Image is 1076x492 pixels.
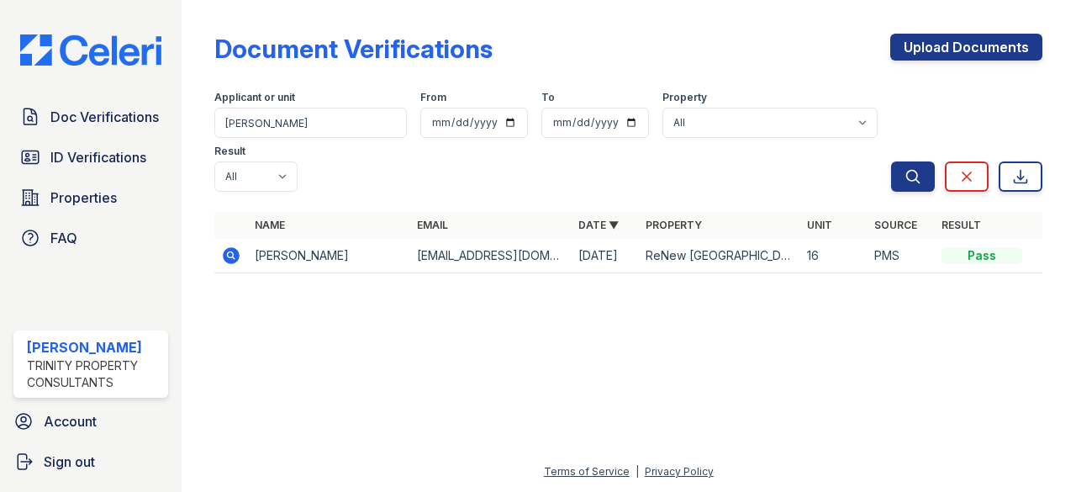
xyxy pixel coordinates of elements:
input: Search by name, email, or unit number [214,108,407,138]
div: [PERSON_NAME] [27,337,161,357]
img: CE_Logo_Blue-a8612792a0a2168367f1c8372b55b34899dd931a85d93a1a3d3e32e68fde9ad4.png [7,34,175,66]
label: Result [214,145,245,158]
label: From [420,91,446,104]
td: [EMAIL_ADDRESS][DOMAIN_NAME] [410,239,572,273]
span: Sign out [44,452,95,472]
a: Source [874,219,917,231]
div: Trinity Property Consultants [27,357,161,391]
label: Property [662,91,707,104]
td: ReNew [GEOGRAPHIC_DATA] [639,239,800,273]
td: [DATE] [572,239,639,273]
td: [PERSON_NAME] [248,239,409,273]
span: Properties [50,188,117,208]
td: PMS [868,239,935,273]
a: Upload Documents [890,34,1042,61]
a: Sign out [7,445,175,479]
span: Doc Verifications [50,107,159,127]
div: | [636,465,639,478]
div: Document Verifications [214,34,493,64]
a: FAQ [13,221,168,255]
a: Properties [13,181,168,214]
td: 16 [800,239,868,273]
a: Date ▼ [578,219,619,231]
a: Name [255,219,285,231]
span: ID Verifications [50,147,146,167]
a: Result [941,219,981,231]
label: To [541,91,555,104]
a: Email [417,219,448,231]
div: Pass [941,247,1022,264]
a: Doc Verifications [13,100,168,134]
label: Applicant or unit [214,91,295,104]
span: Account [44,411,97,431]
a: Privacy Policy [645,465,714,478]
a: ID Verifications [13,140,168,174]
a: Account [7,405,175,438]
a: Property [646,219,702,231]
a: Unit [807,219,832,231]
a: Terms of Service [544,465,630,478]
span: FAQ [50,228,77,248]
